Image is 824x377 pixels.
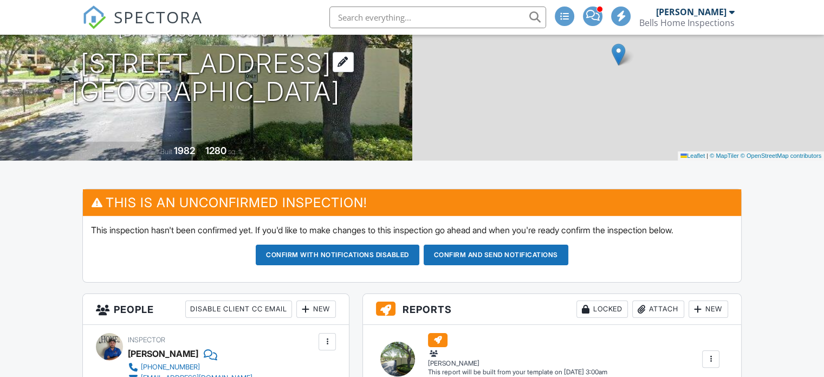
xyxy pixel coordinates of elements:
[91,224,733,236] p: This inspection hasn't been confirmed yet. If you'd like to make changes to this inspection go ah...
[428,368,607,376] div: This report will be built from your template on [DATE] 3:00am
[205,145,226,156] div: 1280
[82,5,106,29] img: The Best Home Inspection Software - Spectora
[128,362,252,373] a: [PHONE_NUMBER]
[612,43,625,66] img: Marker
[114,5,203,28] span: SPECTORA
[689,301,728,318] div: New
[363,294,741,325] h3: Reports
[256,245,419,265] button: Confirm with notifications disabled
[185,301,292,318] div: Disable Client CC Email
[424,245,568,265] button: Confirm and send notifications
[680,152,705,159] a: Leaflet
[329,7,546,28] input: Search everything...
[706,152,708,159] span: |
[174,145,195,156] div: 1982
[656,7,726,17] div: [PERSON_NAME]
[72,49,340,107] h1: [STREET_ADDRESS] [GEOGRAPHIC_DATA]
[128,336,165,344] span: Inspector
[639,17,735,28] div: Bells Home Inspections
[119,24,294,39] h3: [DATE] 9:30 am - 10:00 am
[160,148,172,156] span: Built
[428,348,607,368] div: [PERSON_NAME]
[710,152,739,159] a: © MapTiler
[141,363,200,372] div: [PHONE_NUMBER]
[228,148,243,156] span: sq. ft.
[128,346,198,362] div: [PERSON_NAME]
[576,301,628,318] div: Locked
[296,301,336,318] div: New
[83,189,741,216] h3: This is an Unconfirmed Inspection!
[632,301,684,318] div: Attach
[82,15,203,37] a: SPECTORA
[83,294,349,325] h3: People
[741,152,821,159] a: © OpenStreetMap contributors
